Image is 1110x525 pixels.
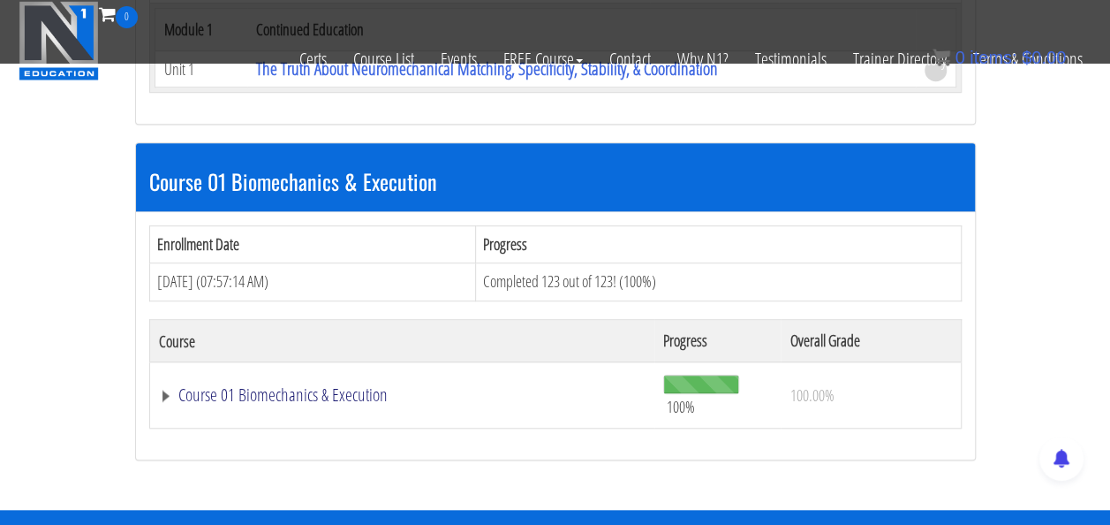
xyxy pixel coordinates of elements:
[490,28,596,90] a: FREE Course
[149,170,962,193] h3: Course 01 Biomechanics & Execution
[427,28,490,90] a: Events
[955,48,964,67] span: 0
[149,263,475,301] td: [DATE] (07:57:14 AM)
[933,49,950,66] img: icon11.png
[99,2,138,26] a: 0
[475,225,961,263] th: Progress
[970,48,1016,67] span: items:
[149,225,475,263] th: Enrollment Date
[664,28,742,90] a: Why N1?
[475,263,961,301] td: Completed 123 out of 123! (100%)
[667,397,695,416] span: 100%
[116,6,138,28] span: 0
[781,362,961,429] td: 100.00%
[781,320,961,362] th: Overall Grade
[840,28,960,90] a: Trainer Directory
[19,1,99,80] img: n1-education
[654,320,781,362] th: Progress
[1022,48,1031,67] span: $
[1022,48,1066,67] bdi: 0.00
[159,386,646,404] a: Course 01 Biomechanics & Execution
[933,48,1066,67] a: 0 items: $0.00
[960,28,1096,90] a: Terms & Conditions
[286,28,340,90] a: Certs
[596,28,664,90] a: Contact
[742,28,840,90] a: Testimonials
[340,28,427,90] a: Course List
[149,320,654,362] th: Course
